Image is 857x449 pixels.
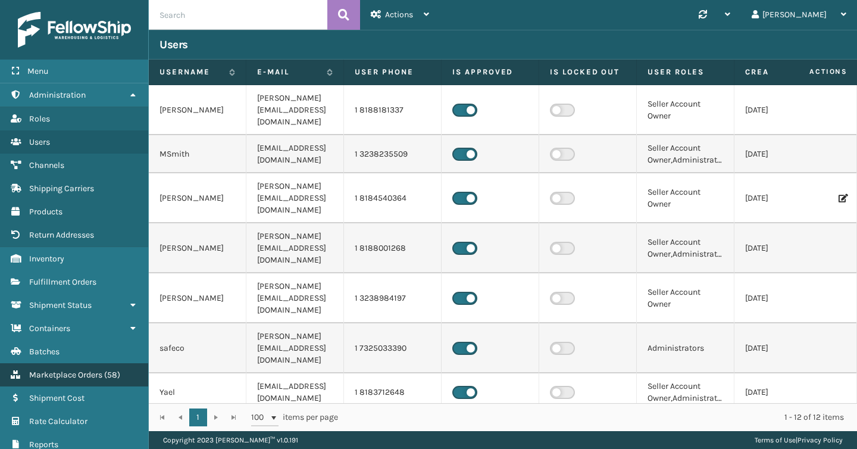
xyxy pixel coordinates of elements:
[29,254,64,264] span: Inventory
[149,173,246,223] td: [PERSON_NAME]
[355,67,430,77] label: User phone
[29,277,96,287] span: Fulfillment Orders
[18,12,131,48] img: logo
[734,135,832,173] td: [DATE] 07:00:09 am
[29,416,87,426] span: Rate Calculator
[246,223,344,273] td: [PERSON_NAME][EMAIL_ADDRESS][DOMAIN_NAME]
[648,67,723,77] label: User Roles
[772,62,855,82] span: Actions
[734,173,832,223] td: [DATE] 11:09:24 pm
[189,409,207,426] a: 1
[344,85,442,135] td: 1 8188181337
[344,173,442,223] td: 1 8184540364
[27,66,48,76] span: Menu
[29,300,92,310] span: Shipment Status
[149,373,246,411] td: Yael
[344,323,442,373] td: 1 7325033390
[734,223,832,273] td: [DATE] 11:39:32 pm
[257,67,321,77] label: E-mail
[246,323,344,373] td: [PERSON_NAME][EMAIL_ADDRESS][DOMAIN_NAME]
[344,135,442,173] td: 1 3238235509
[159,38,188,52] h3: Users
[149,85,246,135] td: [PERSON_NAME]
[734,373,832,411] td: [DATE] 11:40:45 pm
[734,323,832,373] td: [DATE] 06:52:48 pm
[246,173,344,223] td: [PERSON_NAME][EMAIL_ADDRESS][DOMAIN_NAME]
[149,135,246,173] td: MSmith
[550,67,625,77] label: Is Locked Out
[104,370,120,380] span: ( 58 )
[29,114,50,124] span: Roles
[637,273,734,323] td: Seller Account Owner
[637,85,734,135] td: Seller Account Owner
[29,393,85,403] span: Shipment Cost
[29,347,60,357] span: Batches
[637,223,734,273] td: Seller Account Owner,Administrators
[163,431,298,449] p: Copyright 2023 [PERSON_NAME]™ v 1.0.191
[149,323,246,373] td: safeco
[159,67,223,77] label: Username
[29,370,102,380] span: Marketplace Orders
[29,137,50,147] span: Users
[734,85,832,135] td: [DATE] 04:55:07 pm
[246,373,344,411] td: [EMAIL_ADDRESS][DOMAIN_NAME]
[637,323,734,373] td: Administrators
[29,90,86,100] span: Administration
[797,436,843,444] a: Privacy Policy
[637,373,734,411] td: Seller Account Owner,Administrators
[344,373,442,411] td: 1 8183712648
[344,273,442,323] td: 1 3238984197
[251,411,269,423] span: 100
[755,431,843,449] div: |
[29,323,70,333] span: Containers
[745,67,809,77] label: Created
[355,411,844,423] div: 1 - 12 of 12 items
[246,135,344,173] td: [EMAIL_ADDRESS][DOMAIN_NAME]
[29,207,62,217] span: Products
[839,194,846,202] i: Edit
[29,183,94,194] span: Shipping Carriers
[755,436,796,444] a: Terms of Use
[344,223,442,273] td: 1 8188001268
[637,135,734,173] td: Seller Account Owner,Administrators
[149,273,246,323] td: [PERSON_NAME]
[251,409,338,426] span: items per page
[734,273,832,323] td: [DATE] 02:04:08 am
[452,67,528,77] label: Is Approved
[246,85,344,135] td: [PERSON_NAME][EMAIL_ADDRESS][DOMAIN_NAME]
[246,273,344,323] td: [PERSON_NAME][EMAIL_ADDRESS][DOMAIN_NAME]
[385,10,413,20] span: Actions
[29,230,94,240] span: Return Addresses
[149,223,246,273] td: [PERSON_NAME]
[29,160,64,170] span: Channels
[637,173,734,223] td: Seller Account Owner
